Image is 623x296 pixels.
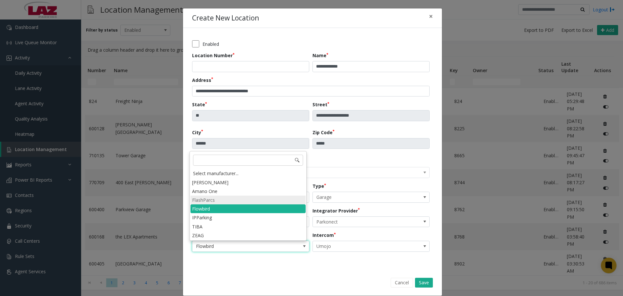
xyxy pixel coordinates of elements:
label: Intercom [312,232,336,238]
span: Umojo [313,241,406,251]
label: Zip Code [312,129,335,136]
li: Flowbird [190,204,306,213]
label: Address [192,77,213,84]
li: IPParking [190,213,306,222]
label: Name [312,52,328,59]
h4: Create New Location [192,13,259,23]
span: Parkonect [313,217,406,227]
li: FlashParcs [190,196,306,204]
li: ZEAG [190,231,306,240]
label: Enabled [202,41,219,47]
li: Amano One [190,187,306,196]
span: Flowbird [192,241,286,251]
div: Select manufacturer... [190,169,306,178]
button: Save [415,278,433,288]
label: Street [312,101,329,108]
label: Type [312,183,326,189]
li: TIBA [190,222,306,231]
span: × [429,12,433,21]
li: [PERSON_NAME] [190,178,306,187]
label: State [192,101,207,108]
span: Garage [313,192,406,202]
app-dropdown: The timezone is automatically set based on the address and cannot be edited. [192,169,430,175]
label: Integrator Provider [312,207,360,214]
label: City [192,129,203,136]
button: Cancel [391,278,413,288]
button: Close [424,8,437,24]
label: Location Number [192,52,235,59]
